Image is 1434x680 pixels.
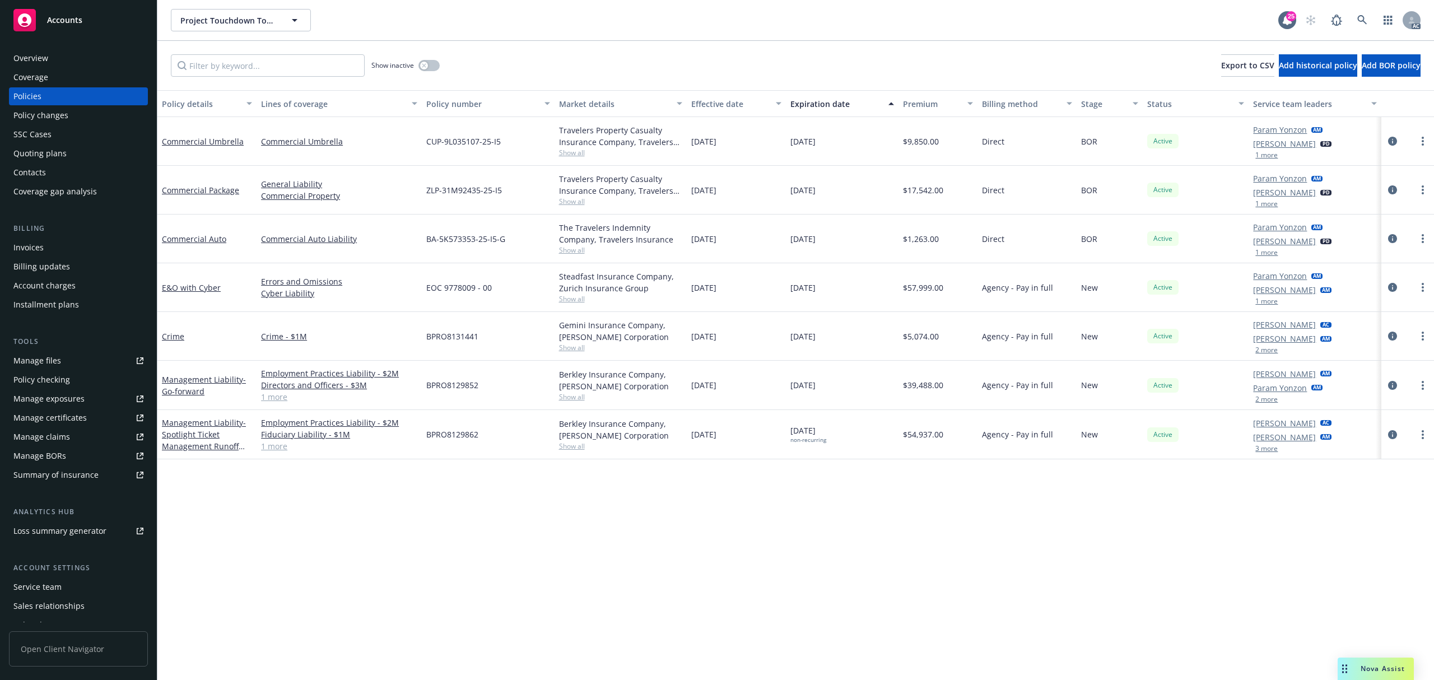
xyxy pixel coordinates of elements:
[13,522,106,540] div: Loss summary generator
[790,136,816,147] span: [DATE]
[1253,431,1316,443] a: [PERSON_NAME]
[9,578,148,596] a: Service team
[1253,221,1307,233] a: Param Yonzon
[1255,396,1278,403] button: 2 more
[1081,330,1098,342] span: New
[1416,329,1430,343] a: more
[261,367,417,379] a: Employment Practices Liability - $2M
[13,164,46,181] div: Contacts
[1081,282,1098,294] span: New
[13,597,85,615] div: Sales relationships
[559,271,682,294] div: Steadfast Insurance Company, Zurich Insurance Group
[982,379,1053,391] span: Agency - Pay in full
[261,190,417,202] a: Commercial Property
[1255,445,1278,452] button: 3 more
[426,379,478,391] span: BPRO8129852
[13,106,68,124] div: Policy changes
[1386,232,1399,245] a: circleInformation
[1279,60,1357,71] span: Add historical policy
[559,369,682,392] div: Berkley Insurance Company, [PERSON_NAME] Corporation
[261,178,417,190] a: General Liability
[1152,136,1174,146] span: Active
[180,15,277,26] span: Project Touchdown Topco LP
[13,49,48,67] div: Overview
[9,409,148,427] a: Manage certificates
[903,429,943,440] span: $54,937.00
[1249,90,1381,117] button: Service team leaders
[1152,234,1174,244] span: Active
[691,233,716,245] span: [DATE]
[9,371,148,389] a: Policy checking
[559,148,682,157] span: Show all
[162,185,239,195] a: Commercial Package
[9,145,148,162] a: Quoting plans
[903,184,943,196] span: $17,542.00
[786,90,898,117] button: Expiration date
[261,276,417,287] a: Errors and Omissions
[982,233,1004,245] span: Direct
[1338,658,1352,680] div: Drag to move
[162,374,246,397] a: Management Liability
[982,98,1060,110] div: Billing method
[1253,270,1307,282] a: Param Yonzon
[162,331,184,342] a: Crime
[691,184,716,196] span: [DATE]
[903,233,939,245] span: $1,263.00
[1253,187,1316,198] a: [PERSON_NAME]
[790,425,826,444] span: [DATE]
[1362,60,1421,71] span: Add BOR policy
[559,441,682,451] span: Show all
[9,616,148,634] a: Related accounts
[790,184,816,196] span: [DATE]
[691,282,716,294] span: [DATE]
[1386,134,1399,148] a: circleInformation
[9,125,148,143] a: SSC Cases
[1253,173,1307,184] a: Param Yonzon
[13,239,44,257] div: Invoices
[1152,380,1174,390] span: Active
[13,466,99,484] div: Summary of insurance
[1416,232,1430,245] a: more
[1253,284,1316,296] a: [PERSON_NAME]
[9,352,148,370] a: Manage files
[13,68,48,86] div: Coverage
[1152,185,1174,195] span: Active
[559,197,682,206] span: Show all
[47,16,82,25] span: Accounts
[559,98,670,110] div: Market details
[790,98,882,110] div: Expiration date
[13,352,61,370] div: Manage files
[790,282,816,294] span: [DATE]
[1416,379,1430,392] a: more
[261,391,417,403] a: 1 more
[691,136,716,147] span: [DATE]
[559,418,682,441] div: Berkley Insurance Company, [PERSON_NAME] Corporation
[426,330,478,342] span: BPRO8131441
[555,90,687,117] button: Market details
[261,136,417,147] a: Commercial Umbrella
[903,98,961,110] div: Premium
[13,390,85,408] div: Manage exposures
[426,233,505,245] span: BA-5K573353-25-I5-G
[903,330,939,342] span: $5,074.00
[687,90,786,117] button: Effective date
[9,631,148,667] span: Open Client Navigator
[1416,183,1430,197] a: more
[9,239,148,257] a: Invoices
[691,330,716,342] span: [DATE]
[903,282,943,294] span: $57,999.00
[1279,54,1357,77] button: Add historical policy
[982,184,1004,196] span: Direct
[1286,11,1296,21] div: 25
[1386,329,1399,343] a: circleInformation
[1081,379,1098,391] span: New
[13,296,79,314] div: Installment plans
[1081,136,1097,147] span: BOR
[162,282,221,293] a: E&O with Cyber
[162,98,240,110] div: Policy details
[426,184,502,196] span: ZLP-31M92435-25-I5
[790,330,816,342] span: [DATE]
[559,222,682,245] div: The Travelers Indemnity Company, Travelers Insurance
[982,429,1053,440] span: Agency - Pay in full
[13,125,52,143] div: SSC Cases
